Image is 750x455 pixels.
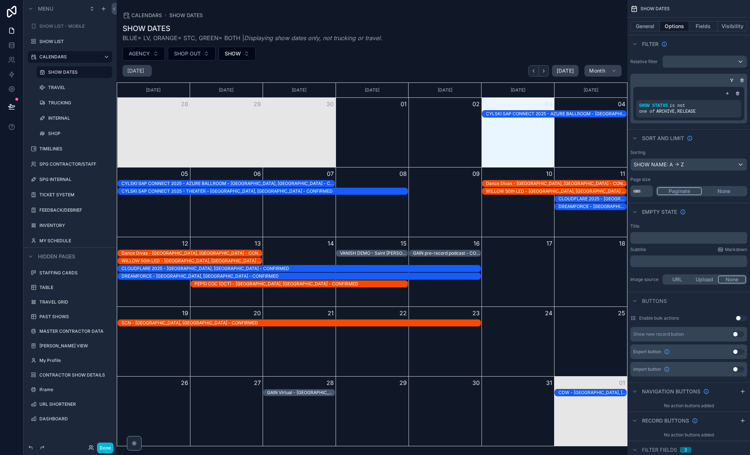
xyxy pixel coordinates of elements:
[121,320,481,326] div: SCN - Atlanta, GA - CONFIRMED
[194,281,408,287] div: PEPSI COC (OCT) - [GEOGRAPHIC_DATA], [GEOGRAPHIC_DATA] - CONFIRMED
[267,390,335,396] div: GAIN Virtual - [GEOGRAPHIC_DATA][PERSON_NAME], [GEOGRAPHIC_DATA] - CONFIRMED
[630,150,645,155] label: Sorting
[642,297,667,305] span: Buttons
[401,100,407,108] button: 01
[633,331,684,337] div: Show new record button
[620,169,625,178] button: 11
[630,232,747,244] div: scrollable content
[48,115,108,121] label: INTERNAL
[39,270,108,276] label: STAFFING CARDS
[618,309,625,317] button: 25
[619,239,625,248] button: 18
[39,387,108,393] a: Iframe
[633,349,661,355] span: Export button
[39,314,108,320] label: PAST SHOWS
[121,265,481,272] div: CLOUDFLARE 2025 - Las Vegas, NV - CONFIRMED
[630,255,747,267] div: scrollable content
[486,111,626,117] div: CYLSKI SAP CONNECT 2025 - AZURE BALLROOM - Las Vegas, NV - CONFIRMED
[39,343,108,349] label: [PERSON_NAME] VIEW
[48,100,108,106] a: TRUCKING
[340,250,408,257] div: VANISH DEMO - Saint Charles, IL - HOLD
[326,378,334,387] button: 28
[401,239,407,248] button: 15
[39,401,108,407] label: URL SHORTENER
[121,181,335,186] div: CYLSKI SAP CONNECT 2025 - AZURE BALLROOM - [GEOGRAPHIC_DATA], [GEOGRAPHIC_DATA] - CONFIRMED
[630,158,747,171] button: SHOW NAME: A -> Z
[472,378,480,387] button: 30
[642,388,700,395] span: Navigation buttons
[718,275,746,284] button: None
[546,239,552,248] button: 17
[181,169,188,178] button: 05
[399,169,407,178] button: 08
[97,443,113,453] button: Done
[631,159,747,170] div: SHOW NAME: A -> Z
[254,100,261,108] button: 29
[657,187,702,195] button: Paginate
[39,328,108,334] label: MASTER CONTRACTOR DATA
[39,192,108,198] label: TICKET SYSTEM
[121,250,262,256] div: Dance Divas - [GEOGRAPHIC_DATA], [GEOGRAPHIC_DATA] - CONFIRMED
[642,417,689,424] span: Record buttons
[689,21,718,31] button: Fields
[39,146,108,152] label: TIMELINES
[267,389,335,396] div: GAIN Virtual - St Charles, IL - CONFIRMED
[486,180,626,187] div: Dance Divas - Chicago, IL - CONFIRMED
[642,135,684,142] span: Sort And Limit
[121,273,481,279] div: DREAMFORCE - San Francisco, CA - CONFIRMED
[660,21,689,31] button: Options
[558,390,626,396] div: CDW - [GEOGRAPHIC_DATA], [GEOGRAPHIC_DATA] - CONFIRMED
[254,309,261,317] button: 20
[486,181,626,186] div: Dance Divas - [GEOGRAPHIC_DATA], [GEOGRAPHIC_DATA] - CONFIRMED
[254,378,261,387] button: 27
[39,358,108,363] a: My Profile
[39,54,98,60] a: CALENDARS
[328,309,334,317] button: 21
[39,207,108,213] a: FEEDBACK/DEBRIEF
[691,275,718,284] button: Upload
[627,429,750,441] div: No action buttons added
[121,266,481,271] div: CLOUDFLARE 2025 - [GEOGRAPHIC_DATA], [GEOGRAPHIC_DATA] - CONFIRMED
[39,416,108,422] a: DASHBOARD
[121,273,481,279] div: DREAMFORCE - [GEOGRAPHIC_DATA], [GEOGRAPHIC_DATA] - CONFIRMED
[725,247,747,252] span: Markdown
[38,253,75,260] span: Hidden pages
[675,109,677,114] span: ,
[121,250,262,257] div: Dance Divas - Chicago, IL - CONFIRMED
[48,131,108,136] label: SHOP
[48,69,108,75] a: SHOW DATES
[39,177,108,182] label: SPG INTERNAL
[181,100,188,108] button: 28
[630,247,646,252] label: Subtitle
[486,111,626,117] div: CYLSKI SAP CONNECT 2025 - AZURE BALLROOM - [GEOGRAPHIC_DATA], [GEOGRAPHIC_DATA] - CONFIRMED
[630,277,660,282] label: Image source
[254,169,261,178] button: 06
[630,59,660,65] label: Relative filter
[413,250,481,256] div: GAIN pre-record podcast - CONFIRMED
[39,299,108,305] label: TRAVEL GRID
[39,285,108,290] label: TABLE
[656,109,696,114] span: ARCHIVE RELEASE
[39,238,108,244] label: MY SCHEDULE
[121,258,262,264] div: WILLOW 50th LED - [GEOGRAPHIC_DATA], [GEOGRAPHIC_DATA] - CONFIRMED
[39,23,108,29] a: SHOW LIST - MOBILE
[48,85,108,90] label: TRAVEL
[39,372,108,378] label: CONTRACTOR SHOW DETAILS
[39,223,108,228] label: INVENTORY
[327,169,334,178] button: 07
[39,161,108,167] label: SPG CONTRACTOR/STAFF
[472,309,480,317] button: 23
